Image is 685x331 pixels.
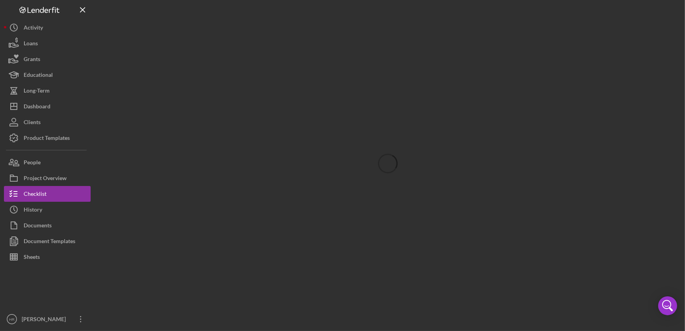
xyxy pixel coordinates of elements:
[9,317,15,322] text: HR
[4,311,91,327] button: HR[PERSON_NAME]
[24,130,70,148] div: Product Templates
[24,67,53,85] div: Educational
[20,311,71,329] div: [PERSON_NAME]
[4,186,91,202] button: Checklist
[24,83,50,100] div: Long-Term
[24,154,41,172] div: People
[24,35,38,53] div: Loans
[4,202,91,218] button: History
[24,114,41,132] div: Clients
[24,51,40,69] div: Grants
[24,170,67,188] div: Project Overview
[24,186,47,204] div: Checklist
[4,51,91,67] button: Grants
[4,99,91,114] button: Dashboard
[4,20,91,35] button: Activity
[4,130,91,146] button: Product Templates
[4,83,91,99] button: Long-Term
[24,20,43,37] div: Activity
[24,233,75,251] div: Document Templates
[4,35,91,51] button: Loans
[24,99,50,116] div: Dashboard
[4,154,91,170] button: People
[4,170,91,186] button: Project Overview
[4,249,91,265] button: Sheets
[24,202,42,219] div: History
[4,114,91,130] button: Clients
[4,67,91,83] button: Educational
[24,218,52,235] div: Documents
[4,233,91,249] button: Document Templates
[4,218,91,233] button: Documents
[658,296,677,315] div: Open Intercom Messenger
[24,249,40,267] div: Sheets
